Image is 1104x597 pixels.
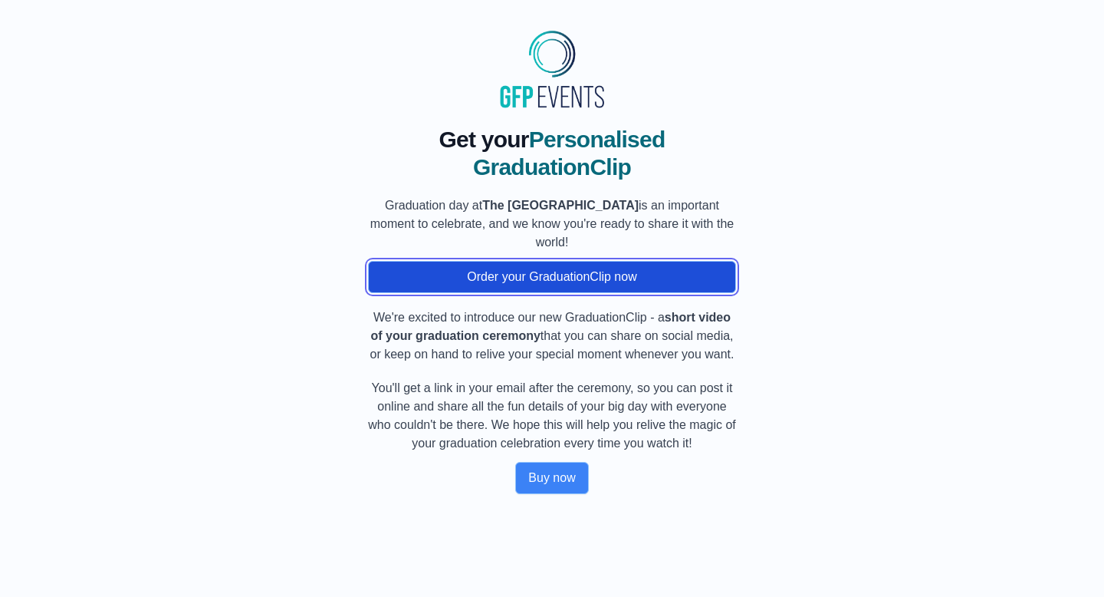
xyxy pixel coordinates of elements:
span: Personalised GraduationClip [473,127,665,180]
b: The [GEOGRAPHIC_DATA] [482,199,639,212]
span: Get your [439,127,528,152]
p: You'll get a link in your email after the ceremony, so you can post it online and share all the f... [368,379,736,453]
p: We're excited to introduce our new GraduationClip - a that you can share on social media, or keep... [368,308,736,364]
button: Buy now [515,462,588,494]
p: Graduation day at is an important moment to celebrate, and we know you're ready to share it with ... [368,196,736,252]
button: Order your GraduationClip now [368,261,736,293]
img: MyGraduationClip [495,25,609,114]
